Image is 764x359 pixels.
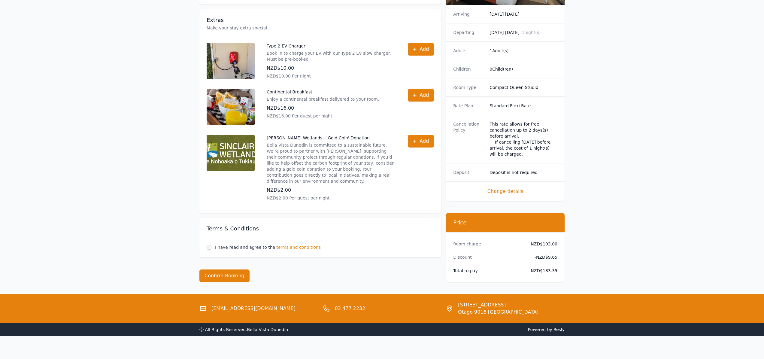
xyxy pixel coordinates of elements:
p: [PERSON_NAME] Wetlands - 'Gold Coin' Donation [267,135,396,141]
p: Enjoy a continental breakfast delivered to your room. [267,96,379,102]
img: Sinclair Wetlands - 'Gold Coin' Donation [207,135,255,171]
p: NZD$16.00 Per guest per night [267,113,379,119]
span: Powered by [384,327,565,333]
dd: 0 Child(ren) [490,66,557,72]
button: Add [408,43,434,56]
p: NZD$2.00 Per guest per night [267,195,396,201]
dd: NZD$193.00 [526,241,557,247]
span: Add [420,138,429,145]
dt: Departing [453,29,485,35]
button: Add [408,89,434,102]
dd: Deposit is not required [490,169,557,175]
p: Make your stay extra special [207,25,434,31]
span: [STREET_ADDRESS] [458,301,538,309]
label: I have read and agree to the [215,245,275,250]
a: [EMAIL_ADDRESS][DOMAIN_NAME] [211,305,296,312]
span: Add [420,46,429,53]
button: Confirm Booking [199,269,250,282]
dt: Room Type [453,84,485,90]
span: Change details [453,188,557,195]
button: Add [408,135,434,148]
img: Continental Breakfast [207,89,255,125]
p: NZD$2.00 [267,187,396,194]
p: NZD$10.00 Per night [267,73,396,79]
img: Type 2 EV Charger [207,43,255,79]
dd: [DATE] [DATE] [490,29,557,35]
dd: Compact Queen Studio [490,84,557,90]
span: terms and conditions [276,244,321,250]
p: NZD$16.00 [267,105,379,112]
span: ⓒ All Rights Reserved. Bella Vista Dunedin [199,327,288,332]
dt: Children [453,66,485,72]
dt: Room charge [453,241,521,247]
span: 1 night(s) [522,30,541,35]
dd: - NZD$9.65 [526,254,557,260]
h3: Extras [207,17,434,24]
span: Otago 9016 [GEOGRAPHIC_DATA] [458,309,538,316]
dt: Rate Plan [453,103,485,109]
a: 03 477 2232 [335,305,365,312]
dt: Cancellation Policy [453,121,485,157]
dd: [DATE] [DATE] [490,11,557,17]
dt: Total to pay [453,268,521,274]
a: Resly [553,327,565,332]
p: Book in to charge your EV with our Type 2 EV slow charger. Must be pre-booked. [267,50,396,62]
dt: Discount [453,254,521,260]
dd: 1 Adult(s) [490,48,557,54]
p: Type 2 EV Charger [267,43,396,49]
p: Bella Vista Dunedin is committed to a sustainable future. We’re proud to partner with [PERSON_NAM... [267,142,396,184]
h3: Terms & Conditions [207,225,434,232]
p: Continental Breakfast [267,89,379,95]
dt: Deposit [453,169,485,175]
dt: Arriving [453,11,485,17]
h3: Price [453,219,557,226]
p: NZD$10.00 [267,65,396,72]
div: This rate allows for free cancellation up to 2 days(s) before arrival. If cancelling [DATE] befor... [490,121,557,157]
dd: NZD$183.35 [526,268,557,274]
span: Add [420,92,429,99]
dd: Standard Flexi Rate [490,103,557,109]
dt: Adults [453,48,485,54]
